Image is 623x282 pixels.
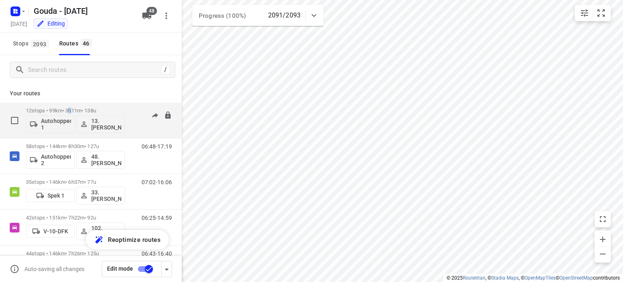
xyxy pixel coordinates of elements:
[86,230,169,250] button: Reoptimize routes
[41,153,71,166] p: Autohopper 2
[576,5,593,21] button: Map settings
[146,7,157,15] span: 48
[199,12,246,19] span: Progress (100%)
[463,275,486,281] a: Routetitan
[37,19,65,28] div: You are currently in edit mode.
[41,118,71,131] p: Autohopper 1
[142,143,172,150] p: 06:48-17:19
[192,5,324,26] div: Progress (100%)2091/2093
[108,235,161,245] span: Reoptimize routes
[76,115,125,133] button: 13. [PERSON_NAME]
[43,228,68,235] p: V-10-DFK
[26,151,75,169] button: Autohopper 2
[6,112,23,129] span: Select
[162,264,172,274] div: Driver app settings
[28,64,161,76] input: Search routes
[26,215,125,221] p: 42 stops • 151km • 7h22m • 92u
[26,143,125,149] p: 58 stops • 144km • 8h30m • 127u
[76,151,125,169] button: 48.[PERSON_NAME]
[147,108,163,124] button: Send to driver
[30,4,135,17] h5: Rename
[447,275,620,281] li: © 2025 , © , © © contributors
[268,11,301,20] p: 2091/2093
[161,65,170,74] div: /
[26,115,75,133] button: Autohopper 1
[91,153,121,166] p: 48.[PERSON_NAME]
[13,39,51,49] span: Stops
[10,89,172,98] p: Your routes
[139,8,155,24] button: 48
[26,225,75,238] button: V-10-DFK
[142,179,172,185] p: 07:02-16:06
[26,179,125,185] p: 35 stops • 146km • 6h37m • 77u
[107,265,133,272] span: Edit mode
[47,192,65,199] p: Spek 1
[76,187,125,205] button: 33.[PERSON_NAME]
[26,189,75,202] button: Spek 1
[491,275,519,281] a: Stadia Maps
[76,222,125,240] button: 102.[PERSON_NAME]
[31,40,49,48] span: 2093
[59,39,94,49] div: Routes
[91,225,121,238] p: 102.[PERSON_NAME]
[91,189,121,202] p: 33.[PERSON_NAME]
[26,250,125,256] p: 44 stops • 146km • 7h26m • 125u
[7,19,30,28] h5: Project date
[524,275,556,281] a: OpenMapTiles
[24,266,84,272] p: Auto-saving all changes
[559,275,593,281] a: OpenStreetMap
[142,215,172,221] p: 06:25-14:59
[142,250,172,257] p: 06:43-16:40
[164,111,172,121] button: Lock route
[158,8,174,24] button: More
[26,108,125,114] p: 12 stops • 99km • 3h11m • 138u
[91,118,121,131] p: 13. [PERSON_NAME]
[81,39,92,47] span: 46
[575,5,611,21] div: small contained button group
[593,5,609,21] button: Fit zoom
